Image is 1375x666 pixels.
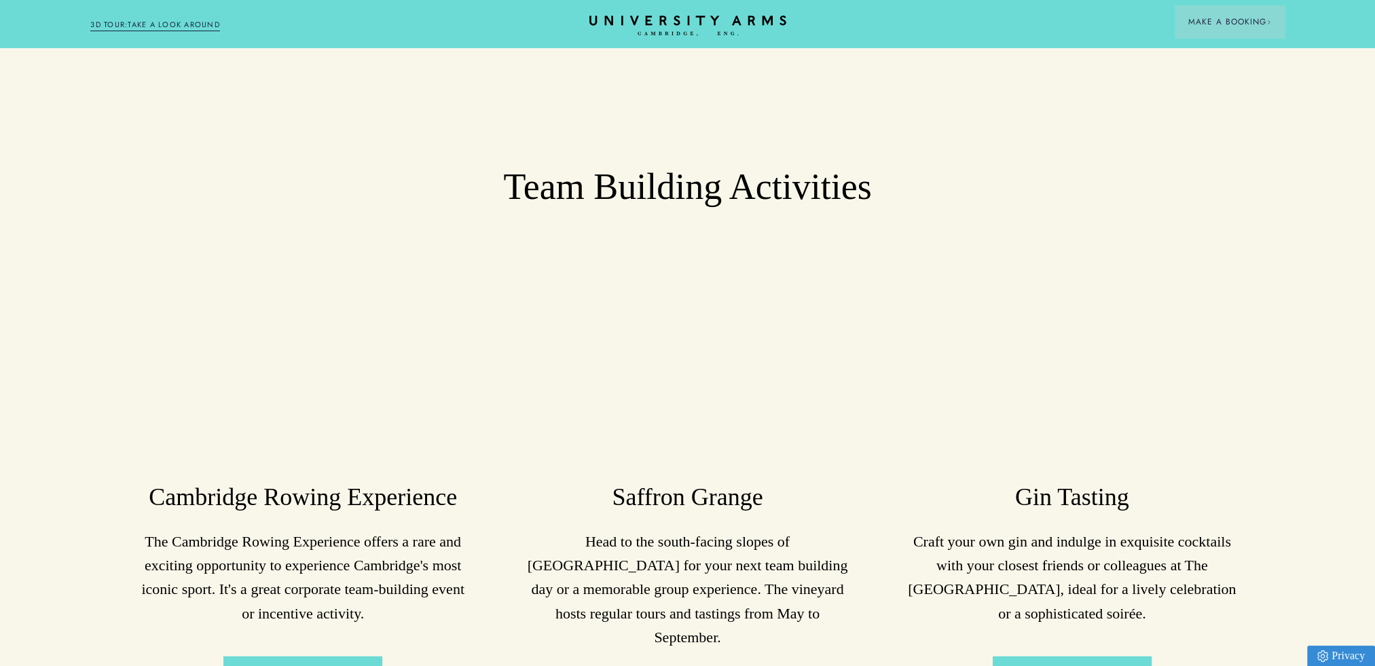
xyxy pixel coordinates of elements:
[1188,16,1271,28] span: Make a Booking
[523,246,853,466] img: image-2d085c80f9520e68466342e573c808a0310811ca-5441x3627-jpg
[138,481,468,514] h3: Cambridge Rowing Experience
[907,530,1237,625] p: Craft your own gin and indulge in exquisite cocktails with your closest friends or colleagues at ...
[1317,650,1328,662] img: Privacy
[90,19,220,31] a: 3D TOUR:TAKE A LOOK AROUND
[523,530,853,649] p: Head to the south-facing slopes of [GEOGRAPHIC_DATA] for your next team building day or a memorab...
[523,481,853,514] h3: Saffron Grange
[138,530,468,625] p: The Cambridge Rowing Experience offers a rare and exciting opportunity to experience Cambridge's ...
[1266,20,1271,24] img: Arrow icon
[115,165,1260,210] h2: Team Building Activities
[138,246,468,466] img: image-d66e12995d75531e70ad65b762707f24362c2200-2000x1333-jpg
[907,246,1237,466] img: image-ecd4dcb33d1b8f45c778dca2d60208a5e93164b5-2400x1600-jpg
[1175,5,1285,38] button: Make a BookingArrow icon
[1307,646,1375,666] a: Privacy
[907,481,1237,514] h3: Gin Tasting
[589,16,786,37] a: Home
